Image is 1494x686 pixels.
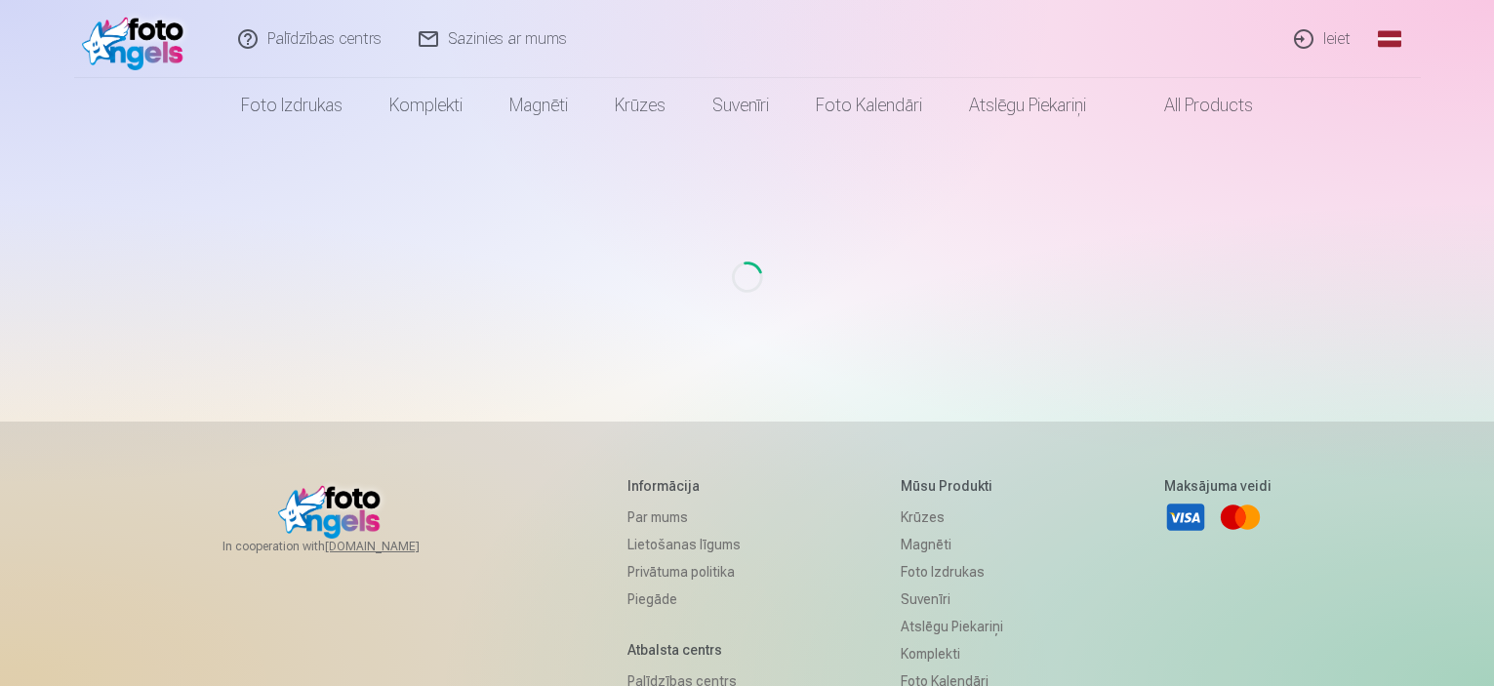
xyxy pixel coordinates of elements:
a: Par mums [627,504,741,531]
a: Komplekti [366,78,486,133]
a: Suvenīri [689,78,792,133]
a: Atslēgu piekariņi [901,613,1003,640]
a: Krūzes [591,78,689,133]
img: /fa1 [82,8,194,70]
h5: Maksājuma veidi [1164,476,1272,496]
a: Magnēti [901,531,1003,558]
a: Foto kalendāri [792,78,946,133]
a: All products [1110,78,1276,133]
a: Suvenīri [901,585,1003,613]
a: Komplekti [901,640,1003,667]
a: Visa [1164,496,1207,539]
a: Lietošanas līgums [627,531,741,558]
h5: Mūsu produkti [901,476,1003,496]
span: In cooperation with [222,539,466,554]
a: Krūzes [901,504,1003,531]
h5: Informācija [627,476,741,496]
a: Foto izdrukas [218,78,366,133]
a: Piegāde [627,585,741,613]
a: [DOMAIN_NAME] [325,539,466,554]
a: Atslēgu piekariņi [946,78,1110,133]
a: Mastercard [1219,496,1262,539]
a: Foto izdrukas [901,558,1003,585]
h5: Atbalsta centrs [627,640,741,660]
a: Magnēti [486,78,591,133]
a: Privātuma politika [627,558,741,585]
